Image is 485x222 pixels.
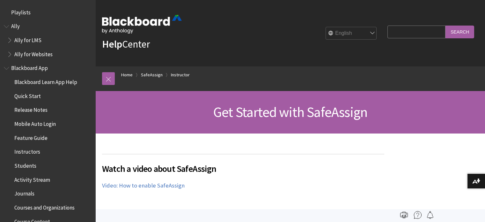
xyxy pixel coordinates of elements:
[426,211,434,219] img: Follow this page
[11,63,48,72] span: Blackboard App
[14,133,48,141] span: Feature Guide
[14,160,36,169] span: Students
[213,103,367,121] span: Get Started with SafeAssign
[102,162,384,175] span: Watch a video about SafeAssign
[14,77,77,85] span: Blackboard Learn App Help
[4,7,92,18] nav: Book outline for Playlists
[11,21,20,30] span: Ally
[414,211,422,219] img: More help
[102,38,122,50] strong: Help
[102,15,182,34] img: Blackboard by Anthology
[141,71,163,79] a: SafeAssign
[14,49,53,57] span: Ally for Websites
[11,7,31,16] span: Playlists
[171,71,190,79] a: Instructor
[14,174,50,183] span: Activity Stream
[14,105,48,113] span: Release Notes
[102,38,150,50] a: HelpCenter
[14,119,56,127] span: Mobile Auto Login
[102,182,185,189] a: Video: How to enable SafeAssign
[400,211,408,219] img: Print
[14,91,41,99] span: Quick Start
[14,202,75,211] span: Courses and Organizations
[14,35,41,43] span: Ally for LMS
[14,147,40,155] span: Instructors
[4,21,92,60] nav: Book outline for Anthology Ally Help
[445,26,474,38] input: Search
[121,71,133,79] a: Home
[326,27,377,40] select: Site Language Selector
[14,188,34,197] span: Journals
